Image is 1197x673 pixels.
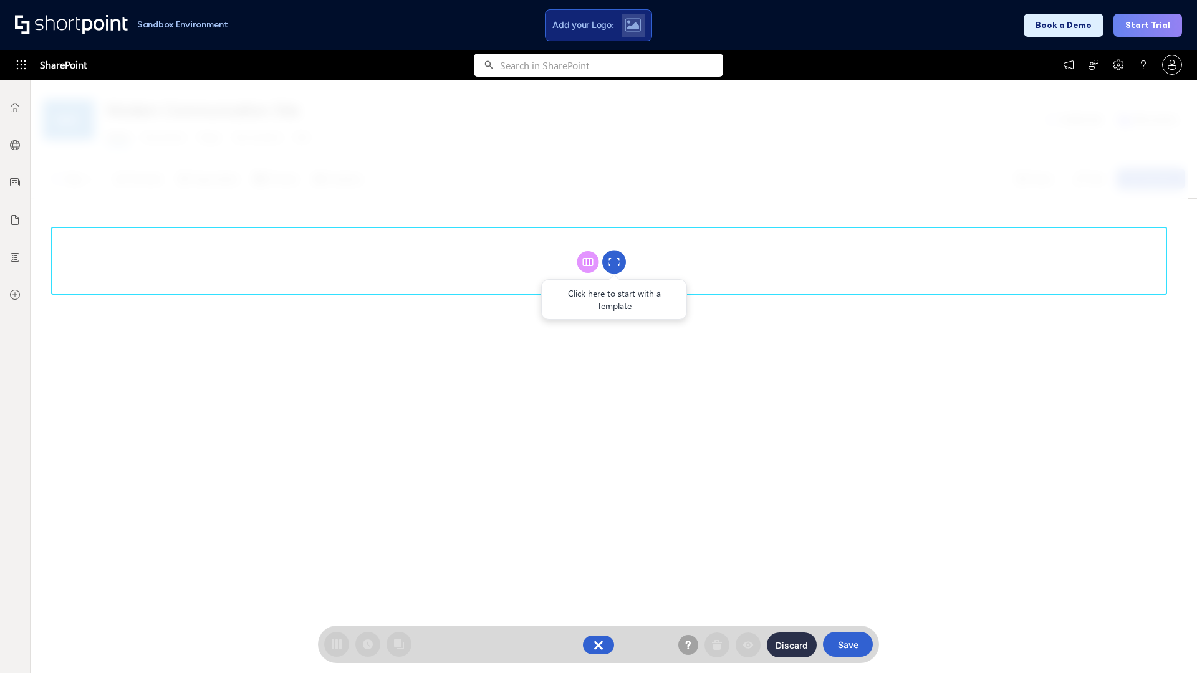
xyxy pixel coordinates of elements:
[137,21,228,28] h1: Sandbox Environment
[500,54,723,77] input: Search in SharePoint
[767,632,817,657] button: Discard
[40,50,87,80] span: SharePoint
[1024,14,1103,37] button: Book a Demo
[625,18,641,32] img: Upload logo
[1135,613,1197,673] iframe: Chat Widget
[1113,14,1182,37] button: Start Trial
[823,632,873,657] button: Save
[552,19,613,31] span: Add your Logo:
